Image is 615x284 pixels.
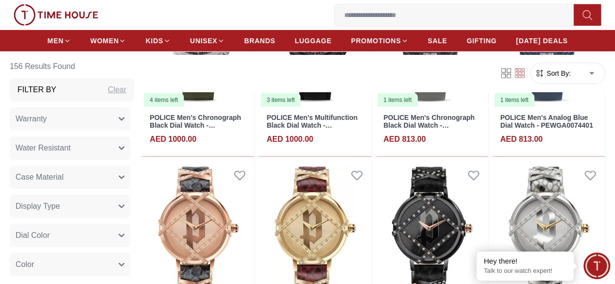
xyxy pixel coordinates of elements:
[500,134,543,145] h4: AED 813.00
[266,134,313,145] h4: AED 1000.00
[48,36,64,46] span: MEN
[384,114,475,138] a: POLICE Men's Chronograph Black Dial Watch - PEWGA0074402
[244,32,275,50] a: BRANDS
[10,136,130,159] button: Water Resistant
[10,223,130,247] button: Dial Color
[10,165,130,188] button: Case Material
[351,36,401,46] span: PROMOTIONS
[500,114,593,130] a: POLICE Men's Analog Blue Dial Watch - PEWGA0074401
[16,113,47,124] span: Warranty
[10,107,130,130] button: Warranty
[190,32,225,50] a: UNISEX
[494,93,534,107] div: 1 items left
[48,32,71,50] a: MEN
[261,93,300,107] div: 3 items left
[535,68,571,78] button: Sort By:
[16,200,60,212] span: Display Type
[18,84,56,95] h3: Filter By
[516,36,567,46] span: [DATE] DEALS
[583,252,610,279] div: Chat Widget
[428,36,447,46] span: SALE
[10,194,130,217] button: Display Type
[484,267,566,275] p: Talk to our watch expert!
[144,93,184,107] div: 4 items left
[295,32,332,50] a: LUGGAGE
[516,32,567,50] a: [DATE] DEALS
[295,36,332,46] span: LUGGAGE
[266,114,357,138] a: POLICE Men's Multifunction Black Dial Watch - PEWGA0074501-SET
[145,32,170,50] a: KIDS
[16,258,34,270] span: Color
[150,134,196,145] h4: AED 1000.00
[10,252,130,276] button: Color
[190,36,217,46] span: UNISEX
[16,229,50,241] span: Dial Color
[14,4,98,26] img: ...
[384,134,426,145] h4: AED 813.00
[90,32,126,50] a: WOMEN
[467,36,497,46] span: GIFTING
[16,142,70,153] span: Water Resistant
[244,36,275,46] span: BRANDS
[10,54,134,78] h6: 156 Results Found
[484,256,566,266] div: Hey there!
[467,32,497,50] a: GIFTING
[428,32,447,50] a: SALE
[90,36,119,46] span: WOMEN
[108,84,126,95] div: Clear
[545,68,571,78] span: Sort By:
[150,114,241,138] a: POLICE Men's Chronograph Black Dial Watch - PEWGA0074502-SET
[145,36,163,46] span: KIDS
[16,171,64,183] span: Case Material
[378,93,418,107] div: 1 items left
[351,32,408,50] a: PROMOTIONS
